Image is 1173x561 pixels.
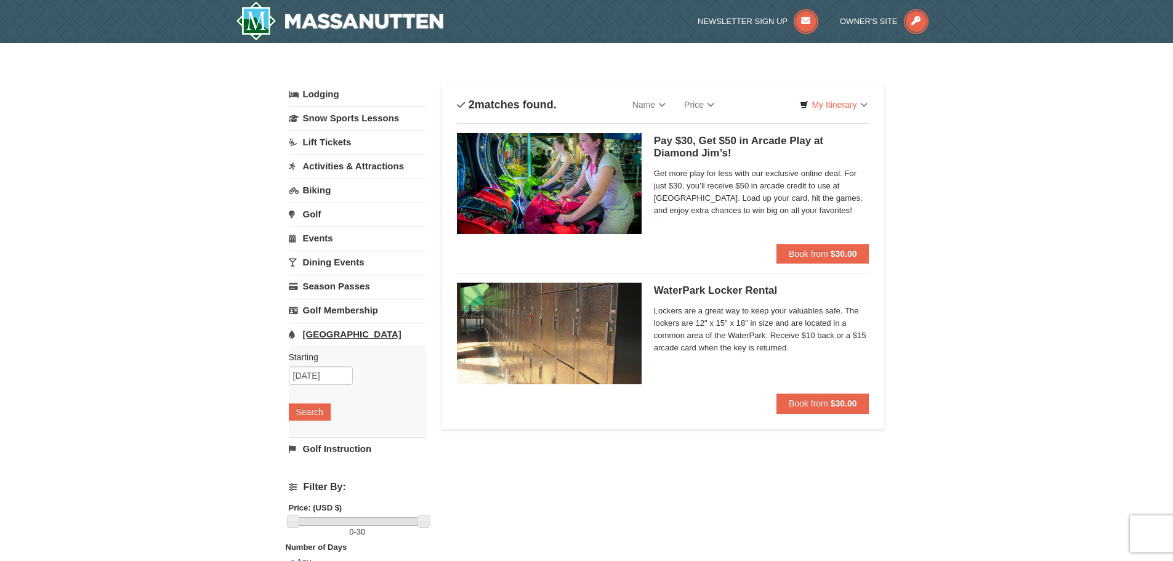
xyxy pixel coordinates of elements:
[236,1,444,41] a: Massanutten Resort
[289,83,426,105] a: Lodging
[289,482,426,493] h4: Filter By:
[792,95,875,114] a: My Itinerary
[457,99,557,111] h4: matches found.
[349,527,353,536] span: 0
[289,275,426,297] a: Season Passes
[654,167,869,217] span: Get more play for less with our exclusive online deal. For just $30, you’ll receive $50 in arcade...
[698,17,788,26] span: Newsletter Sign Up
[289,503,342,512] strong: Price: (USD $)
[289,299,426,321] a: Golf Membership
[831,398,857,408] strong: $30.00
[831,249,857,259] strong: $30.00
[776,244,869,264] button: Book from $30.00
[789,249,828,259] span: Book from
[289,351,417,363] label: Starting
[289,179,426,201] a: Biking
[457,283,642,384] img: 6619917-1005-d92ad057.png
[457,133,642,234] img: 6619917-1621-4efc4b47.jpg
[289,251,426,273] a: Dining Events
[286,543,347,552] strong: Number of Days
[654,135,869,159] h5: Pay $30, Get $50 in Arcade Play at Diamond Jim’s!
[289,403,331,421] button: Search
[289,227,426,249] a: Events
[236,1,444,41] img: Massanutten Resort Logo
[357,527,365,536] span: 30
[840,17,929,26] a: Owner's Site
[840,17,898,26] span: Owner's Site
[698,17,818,26] a: Newsletter Sign Up
[289,107,426,129] a: Snow Sports Lessons
[289,437,426,460] a: Golf Instruction
[654,305,869,354] span: Lockers are a great way to keep your valuables safe. The lockers are 12" x 15" x 18" in size and ...
[289,131,426,153] a: Lift Tickets
[776,394,869,413] button: Book from $30.00
[289,203,426,225] a: Golf
[654,285,869,297] h5: WaterPark Locker Rental
[623,92,675,117] a: Name
[469,99,475,111] span: 2
[289,526,426,538] label: -
[289,323,426,345] a: [GEOGRAPHIC_DATA]
[675,92,724,117] a: Price
[289,155,426,177] a: Activities & Attractions
[789,398,828,408] span: Book from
